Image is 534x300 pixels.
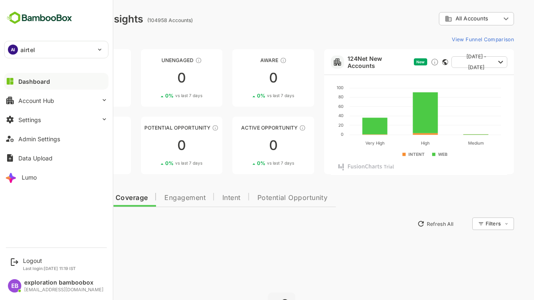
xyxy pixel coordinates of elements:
[309,94,314,99] text: 80
[307,85,314,90] text: 100
[18,78,50,85] div: Dashboard
[112,117,194,174] a: Potential OpportunityThese accounts are MQAs and can be passed on to Inside Sales00%vs last 7 days
[270,125,277,131] div: These accounts have open opportunities which might be at any of the Sales Stages
[135,195,176,201] span: Engagement
[228,160,265,166] div: 0 %
[18,135,60,142] div: Admin Settings
[112,71,194,85] div: 0
[392,140,400,146] text: High
[146,160,173,166] span: vs last 7 days
[203,139,285,152] div: 0
[4,130,108,147] button: Admin Settings
[20,45,35,54] p: airtel
[228,195,299,201] span: Potential Opportunity
[112,49,194,107] a: UnengagedThese accounts have not shown enough engagement and need nurturing00%vs last 7 days
[4,10,75,26] img: BambooboxFullLogoMark.5f36c76dfaba33ec1ec1367b70bb1252.svg
[456,216,485,231] div: Filters
[4,73,108,90] button: Dashboard
[309,104,314,109] text: 60
[251,57,257,64] div: These accounts have just entered the buying cycle and need further nurturing
[426,15,459,22] span: All Accounts
[456,220,471,227] div: Filters
[183,125,189,131] div: These accounts are MQAs and can be passed on to Inside Sales
[203,117,285,174] a: Active OpportunityThese accounts have open opportunities which might be at any of the Sales Stage...
[8,45,18,55] div: AI
[384,217,428,230] button: Refresh All
[20,117,102,174] a: EngagedThese accounts are warm, further nurturing would qualify them to MQAs00%vs last 7 days
[203,125,285,131] div: Active Opportunity
[429,51,466,73] span: [DATE] - [DATE]
[112,57,194,63] div: Unengaged
[24,287,103,292] div: [EMAIL_ADDRESS][DOMAIN_NAME]
[112,139,194,152] div: 0
[136,92,173,99] div: 0 %
[438,140,454,145] text: Medium
[74,57,81,64] div: These accounts have not been engaged with for a defined time period
[18,97,54,104] div: Account Hub
[4,111,108,128] button: Settings
[28,195,118,201] span: Data Quality and Coverage
[318,55,381,69] a: 124Net New Accounts
[419,32,485,46] button: View Funnel Comparison
[136,160,173,166] div: 0 %
[45,160,82,166] div: 0 %
[20,71,102,85] div: 0
[166,57,173,64] div: These accounts have not shown enough engagement and need nurturing
[422,56,478,68] button: [DATE] - [DATE]
[413,59,419,65] div: This card does not support filter and segments
[146,92,173,99] span: vs last 7 days
[203,57,285,63] div: Aware
[309,113,314,118] text: 40
[312,132,314,137] text: 0
[71,125,77,131] div: These accounts are warm, further nurturing would qualify them to MQAs
[8,279,21,292] div: EB
[20,216,81,231] button: New Insights
[20,57,102,63] div: Unreached
[401,58,410,66] div: Discover new ICP-fit accounts showing engagement — via intent surges, anonymous website visits, L...
[45,92,82,99] div: 0 %
[5,41,108,58] div: AIairtel
[23,257,76,264] div: Logout
[203,71,285,85] div: 0
[23,266,76,271] p: Last login: [DATE] 11:19 IST
[228,92,265,99] div: 0 %
[4,92,108,109] button: Account Hub
[193,195,212,201] span: Intent
[118,17,166,23] ag: (104958 Accounts)
[416,15,471,22] div: All Accounts
[20,49,102,107] a: UnreachedThese accounts have not been engaged with for a defined time period00%vs last 7 days
[203,49,285,107] a: AwareThese accounts have just entered the buying cycle and need further nurturing00%vs last 7 days
[20,125,102,131] div: Engaged
[18,116,41,123] div: Settings
[20,13,114,25] div: Dashboard Insights
[410,11,485,27] div: All Accounts
[309,122,314,127] text: 20
[20,139,102,152] div: 0
[336,140,355,146] text: Very High
[112,125,194,131] div: Potential Opportunity
[55,160,82,166] span: vs last 7 days
[55,92,82,99] span: vs last 7 days
[387,60,395,64] span: New
[4,169,108,185] button: Lumo
[24,279,103,286] div: exploration bamboobox
[238,92,265,99] span: vs last 7 days
[4,150,108,166] button: Data Upload
[18,155,53,162] div: Data Upload
[238,160,265,166] span: vs last 7 days
[22,174,37,181] div: Lumo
